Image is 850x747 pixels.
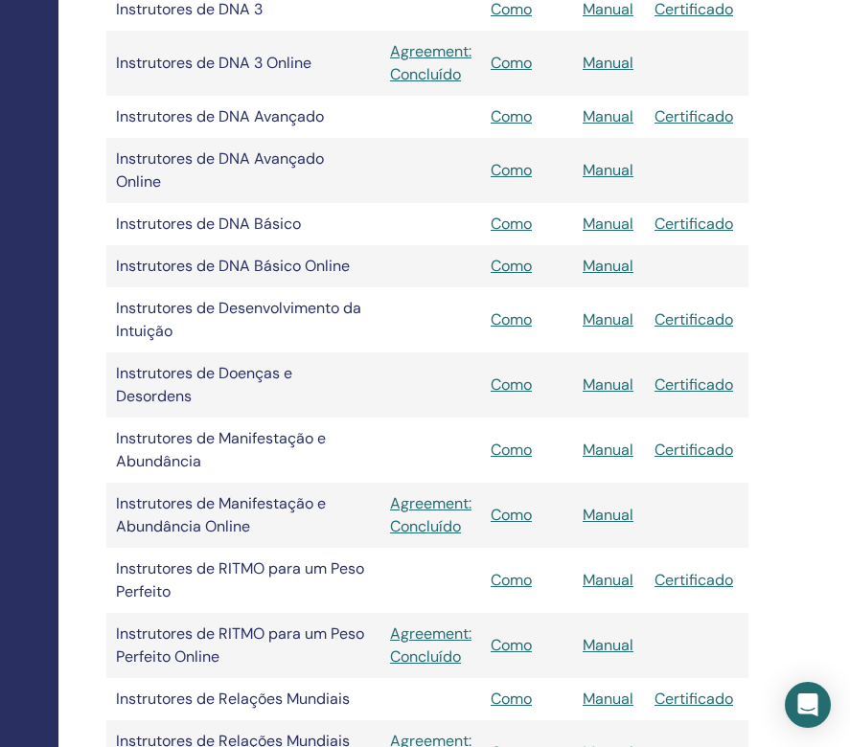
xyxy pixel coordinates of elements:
a: Agreement: Concluído [390,492,471,538]
a: Como [491,53,532,73]
td: Instrutores de Desenvolvimento da Intuição [106,287,380,352]
a: Como [491,505,532,525]
a: Como [491,570,532,590]
a: Como [491,256,532,276]
a: Certificado [655,440,733,460]
a: Manual [583,505,633,525]
a: Como [491,374,532,395]
td: Instrutores de DNA Básico Online [106,245,380,287]
a: Como [491,689,532,709]
a: Certificado [655,309,733,329]
a: Manual [583,309,633,329]
a: Manual [583,214,633,234]
a: Como [491,214,532,234]
a: Como [491,635,532,655]
a: Como [491,106,532,126]
a: Manual [583,635,633,655]
a: Manual [583,160,633,180]
a: Certificado [655,689,733,709]
a: Manual [583,106,633,126]
td: Instrutores de DNA Avançado Online [106,138,380,203]
a: Manual [583,689,633,709]
a: Certificado [655,106,733,126]
a: Manual [583,256,633,276]
td: Instrutores de RITMO para um Peso Perfeito Online [106,613,380,678]
a: Como [491,309,532,329]
div: Open Intercom Messenger [785,682,831,728]
a: Como [491,160,532,180]
a: Manual [583,374,633,395]
a: Certificado [655,570,733,590]
td: Instrutores de Doenças e Desordens [106,352,380,418]
td: Instrutores de DNA 3 Online [106,31,380,96]
td: Instrutores de RITMO para um Peso Perfeito [106,548,380,613]
a: Manual [583,570,633,590]
a: Manual [583,53,633,73]
a: Como [491,440,532,460]
a: Agreement: Concluído [390,40,471,86]
td: Instrutores de DNA Básico [106,203,380,245]
td: Instrutores de Manifestação e Abundância Online [106,483,380,548]
a: Certificado [655,214,733,234]
a: Agreement: Concluído [390,622,471,668]
td: Instrutores de Relações Mundiais [106,678,380,720]
td: Instrutores de DNA Avançado [106,96,380,138]
a: Manual [583,440,633,460]
a: Certificado [655,374,733,395]
td: Instrutores de Manifestação e Abundância [106,418,380,483]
